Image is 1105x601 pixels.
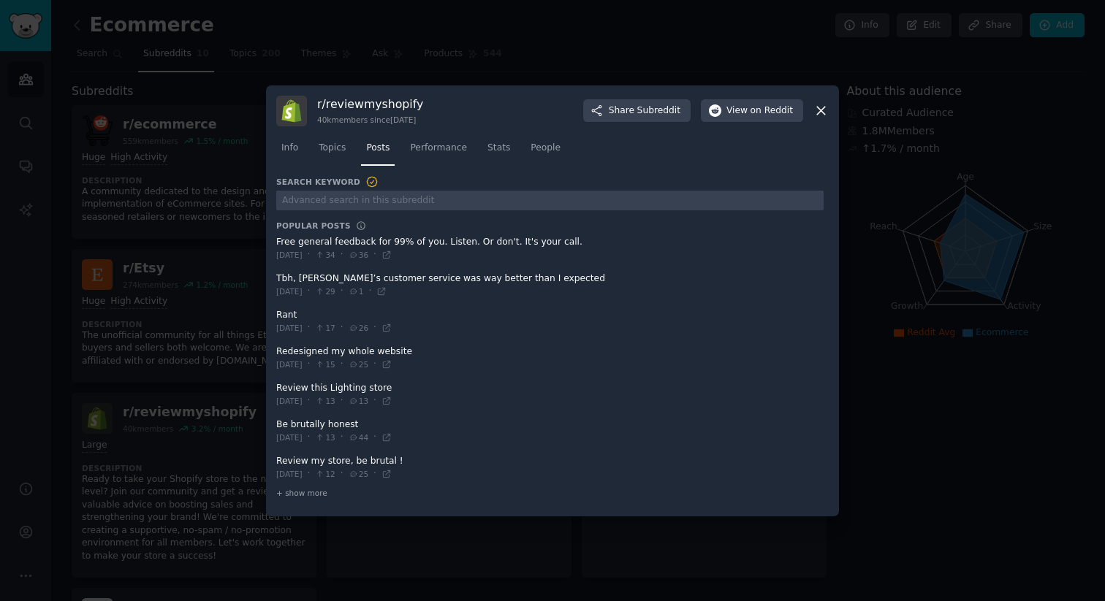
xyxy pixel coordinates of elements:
[341,248,343,261] span: ·
[341,394,343,407] span: ·
[373,248,376,261] span: ·
[276,175,379,188] h3: Search Keyword
[276,286,303,296] span: [DATE]
[276,221,351,231] h3: Popular Posts
[308,358,311,371] span: ·
[637,104,680,118] span: Subreddit
[319,142,346,155] span: Topics
[281,142,298,155] span: Info
[701,99,803,123] button: Viewon Reddit
[487,142,510,155] span: Stats
[373,394,376,407] span: ·
[276,359,303,370] span: [DATE]
[341,321,343,334] span: ·
[308,431,311,444] span: ·
[405,137,472,166] a: Performance
[341,285,343,298] span: ·
[315,286,335,296] span: 29
[276,137,303,166] a: Info
[276,191,824,210] input: Advanced search in this subreddit
[349,286,364,296] span: 1
[276,323,303,333] span: [DATE]
[308,321,311,334] span: ·
[726,104,793,118] span: View
[482,137,515,166] a: Stats
[349,359,368,370] span: 25
[276,469,303,479] span: [DATE]
[315,396,335,406] span: 13
[276,396,303,406] span: [DATE]
[315,469,335,479] span: 12
[276,432,303,443] span: [DATE]
[751,104,793,118] span: on Reddit
[373,321,376,334] span: ·
[531,142,561,155] span: People
[276,250,303,260] span: [DATE]
[368,285,371,298] span: ·
[315,250,335,260] span: 34
[361,137,395,166] a: Posts
[308,467,311,481] span: ·
[410,142,467,155] span: Performance
[349,323,368,333] span: 26
[525,137,566,166] a: People
[341,431,343,444] span: ·
[349,250,368,260] span: 36
[583,99,691,123] button: ShareSubreddit
[349,432,368,443] span: 44
[314,137,351,166] a: Topics
[276,96,307,126] img: reviewmyshopify
[308,248,311,261] span: ·
[341,358,343,371] span: ·
[315,323,335,333] span: 17
[609,104,680,118] span: Share
[373,431,376,444] span: ·
[315,359,335,370] span: 15
[308,394,311,407] span: ·
[349,469,368,479] span: 25
[373,358,376,371] span: ·
[366,142,390,155] span: Posts
[349,396,368,406] span: 13
[317,96,423,112] h3: r/ reviewmyshopify
[315,432,335,443] span: 13
[317,115,423,125] div: 40k members since [DATE]
[373,467,376,481] span: ·
[308,285,311,298] span: ·
[276,488,327,498] span: + show more
[341,467,343,481] span: ·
